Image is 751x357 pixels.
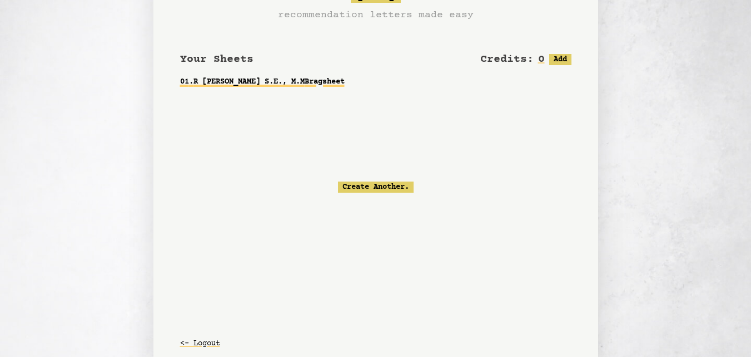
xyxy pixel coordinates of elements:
h2: 0 [538,52,545,67]
button: Add [549,54,571,65]
h2: Credits: [480,52,534,67]
span: Your Sheets [180,53,253,66]
a: Create Another. [338,182,414,193]
h3: recommendation letters made easy [278,7,474,23]
a: 01.R [PERSON_NAME] S.E., M.MBragsheet [180,72,571,92]
button: <- Logout [180,334,220,354]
